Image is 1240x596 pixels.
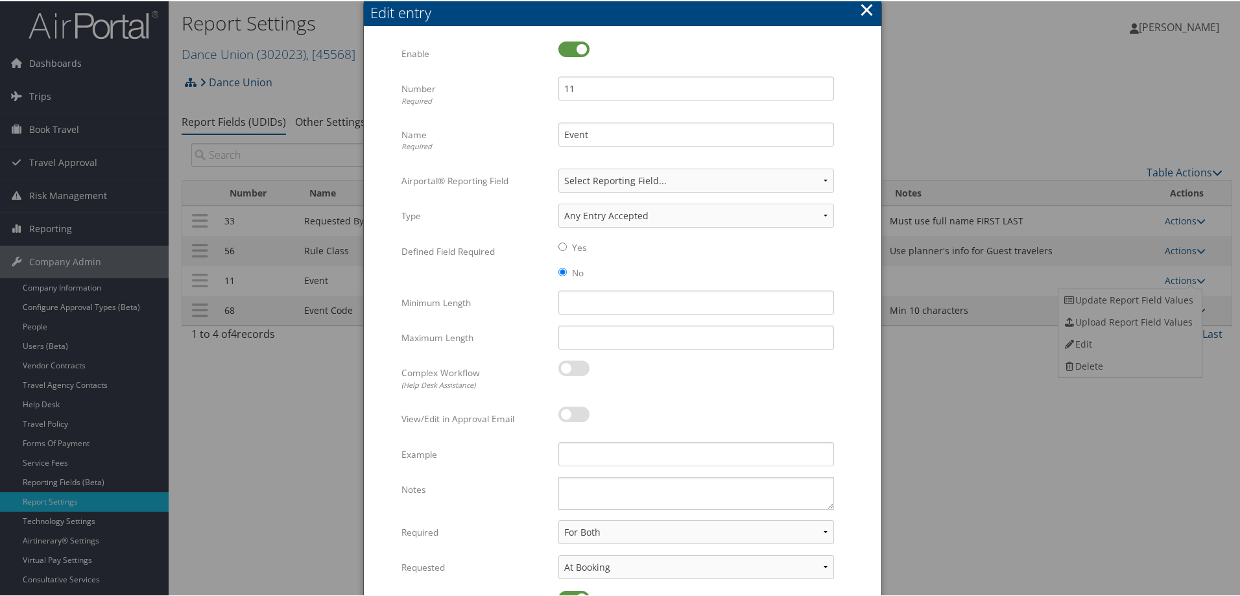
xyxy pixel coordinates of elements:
[401,554,549,578] label: Requested
[401,476,549,501] label: Notes
[572,265,584,278] label: No
[401,379,549,390] div: (Help Desk Assistance)
[401,359,549,395] label: Complex Workflow
[370,1,881,21] div: Edit entry
[401,75,549,111] label: Number
[401,202,549,227] label: Type
[401,40,549,65] label: Enable
[401,238,549,263] label: Defined Field Required
[401,289,549,314] label: Minimum Length
[401,121,549,157] label: Name
[401,167,549,192] label: Airportal® Reporting Field
[572,240,586,253] label: Yes
[401,441,549,466] label: Example
[401,405,549,430] label: View/Edit in Approval Email
[401,95,549,106] div: Required
[401,324,549,349] label: Maximum Length
[401,519,549,543] label: Required
[401,140,549,151] div: Required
